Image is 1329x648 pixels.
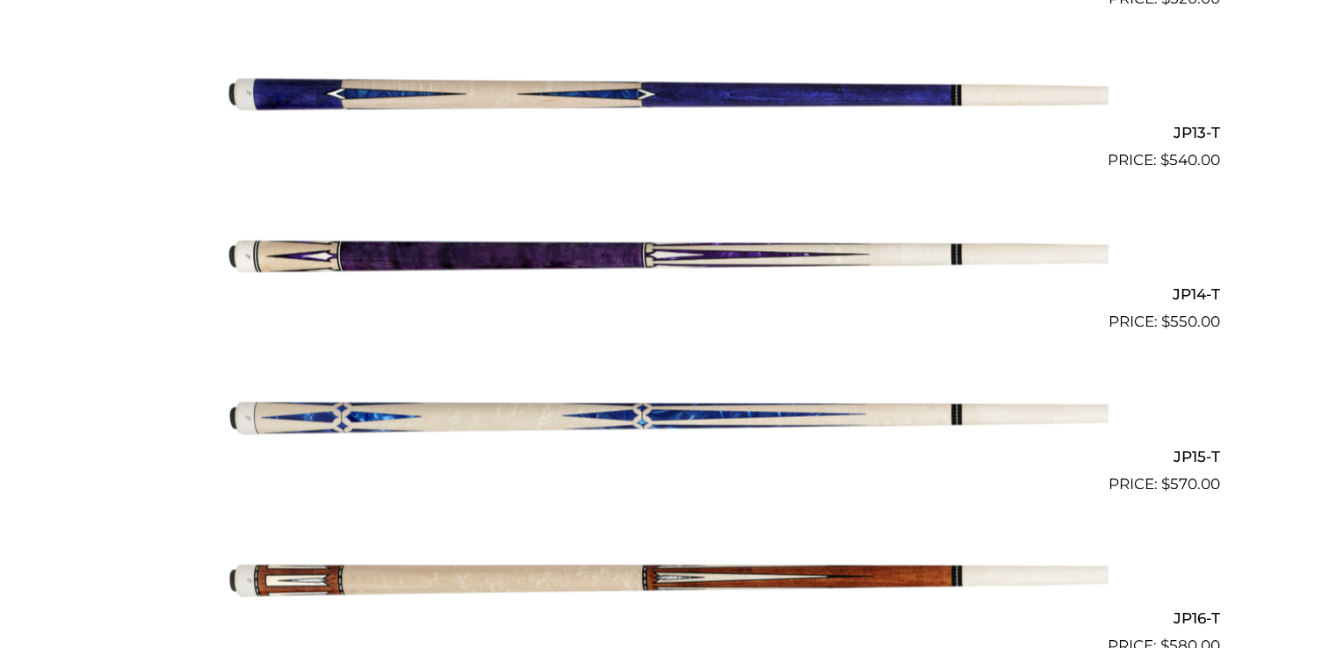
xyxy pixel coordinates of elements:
img: JP15-T [221,341,1109,488]
a: JP15-T $570.00 [110,341,1220,495]
a: JP13-T $540.00 [110,18,1220,172]
bdi: 540.00 [1160,151,1220,169]
a: JP14-T $550.00 [110,179,1220,334]
bdi: 570.00 [1161,475,1220,493]
span: $ [1161,475,1170,493]
h2: JP15-T [110,440,1220,472]
bdi: 550.00 [1161,313,1220,330]
img: JP13-T [221,18,1109,165]
span: $ [1160,151,1169,169]
h2: JP13-T [110,117,1220,149]
span: $ [1161,313,1170,330]
h2: JP16-T [110,602,1220,635]
h2: JP14-T [110,278,1220,311]
img: JP14-T [221,179,1109,327]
